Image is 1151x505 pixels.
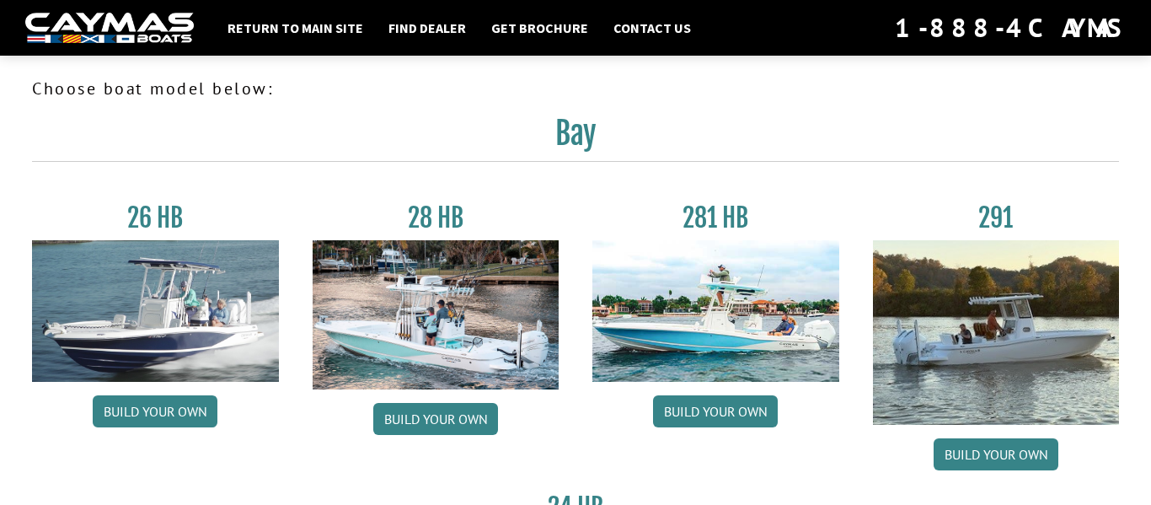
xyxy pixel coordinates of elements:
[653,395,778,427] a: Build your own
[873,240,1120,425] img: 291_Thumbnail.jpg
[313,202,559,234] h3: 28 HB
[483,17,597,39] a: Get Brochure
[313,240,559,389] img: 28_hb_thumbnail_for_caymas_connect.jpg
[373,403,498,435] a: Build your own
[592,202,839,234] h3: 281 HB
[605,17,699,39] a: Contact Us
[380,17,474,39] a: Find Dealer
[32,202,279,234] h3: 26 HB
[592,240,839,382] img: 28-hb-twin.jpg
[32,115,1119,162] h2: Bay
[25,13,194,44] img: white-logo-c9c8dbefe5ff5ceceb0f0178aa75bf4bb51f6bca0971e226c86eb53dfe498488.png
[895,9,1126,46] div: 1-888-4CAYMAS
[873,202,1120,234] h3: 291
[93,395,217,427] a: Build your own
[32,76,1119,101] p: Choose boat model below:
[219,17,372,39] a: Return to main site
[32,240,279,382] img: 26_new_photo_resized.jpg
[934,438,1058,470] a: Build your own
